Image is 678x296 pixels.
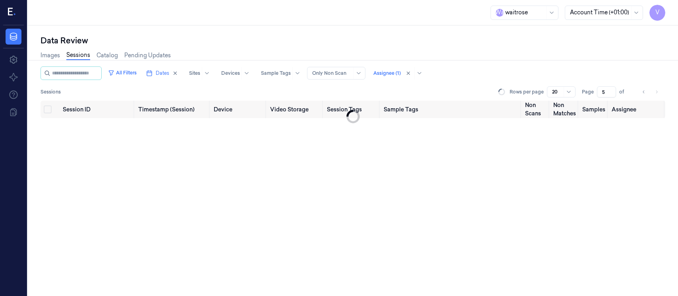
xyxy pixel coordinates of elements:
button: V [649,5,665,21]
a: Pending Updates [124,51,171,60]
span: Page [582,88,594,95]
th: Video Storage [267,101,324,118]
th: Session Tags [324,101,381,118]
span: Dates [156,70,169,77]
span: W a [496,9,504,17]
th: Non Matches [550,101,579,118]
th: Session ID [60,101,135,118]
button: All Filters [105,66,140,79]
a: Catalog [97,51,118,60]
button: Go to previous page [638,86,649,97]
th: Assignee [608,101,665,118]
p: Rows per page [510,88,544,95]
th: Timestamp (Session) [135,101,211,118]
th: Non Scans [522,101,550,118]
th: Samples [579,101,608,118]
th: Device [211,101,267,118]
nav: pagination [638,86,662,97]
th: Sample Tags [381,101,522,118]
span: of [619,88,632,95]
a: Images [41,51,60,60]
button: Select all [44,105,52,113]
span: Sessions [41,88,61,95]
button: Dates [143,67,181,80]
div: Data Review [41,35,665,46]
a: Sessions [66,51,90,60]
